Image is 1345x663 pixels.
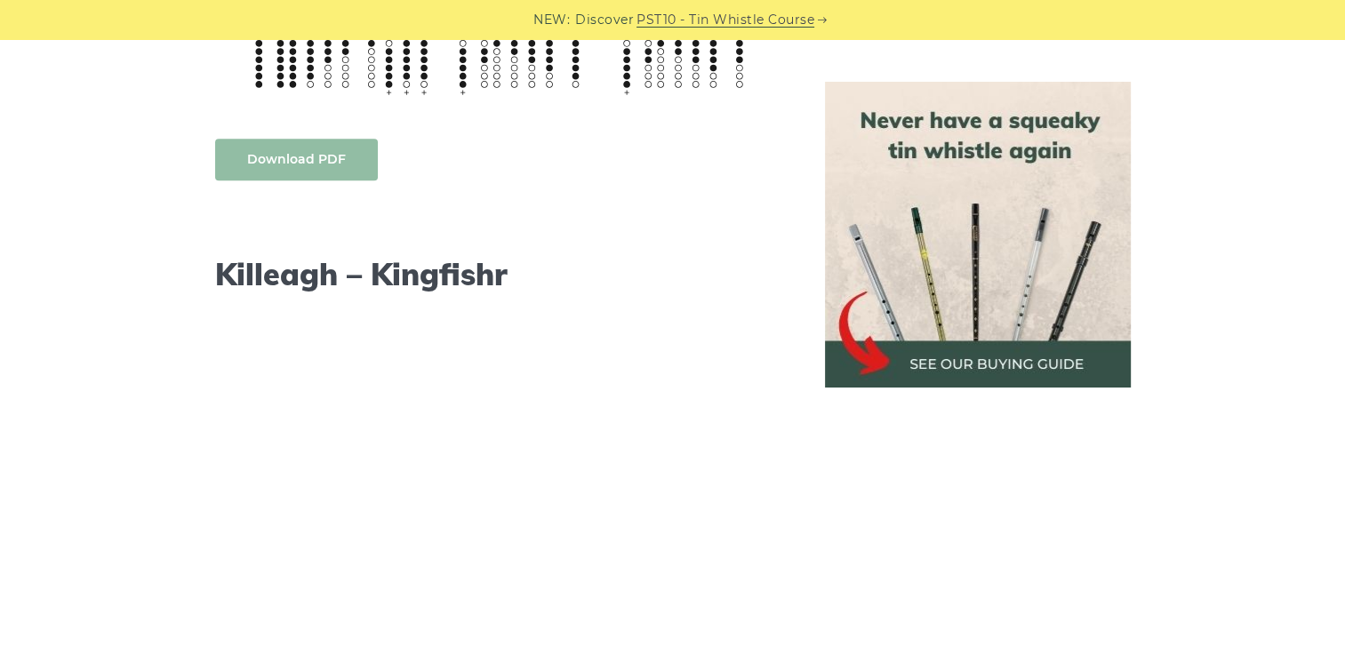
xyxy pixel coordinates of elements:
[215,323,782,642] iframe: Kingfishr - Killeagh (Acoustic)
[825,82,1131,387] img: tin whistle buying guide
[215,257,782,293] h2: Killeagh – Kingfishr
[575,10,634,30] span: Discover
[215,139,378,180] a: Download PDF
[636,10,814,30] a: PST10 - Tin Whistle Course
[533,10,570,30] span: NEW:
